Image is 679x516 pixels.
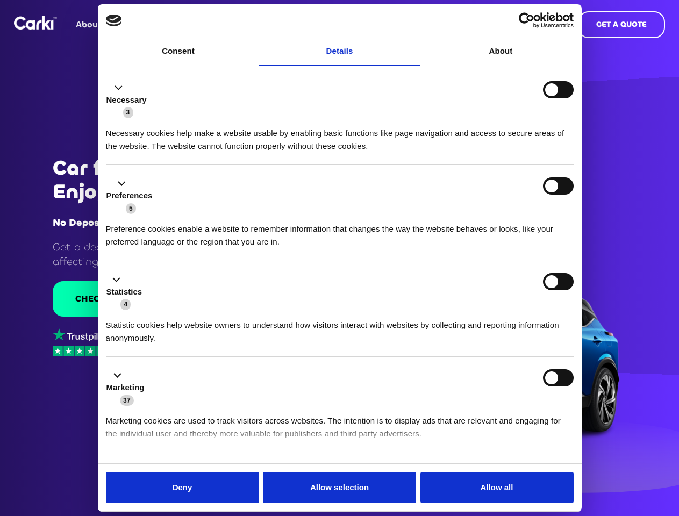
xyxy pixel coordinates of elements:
a: About [420,37,582,66]
div: Preference cookies enable a website to remember information that changes the way the website beha... [106,214,574,248]
a: Consent [98,37,259,66]
label: Statistics [106,286,142,298]
img: Logo [14,16,57,30]
span: 3 [123,107,133,118]
button: Preferences (5) [106,177,159,215]
span: 37 [120,395,134,406]
strong: GET A QUOTE [596,19,647,30]
button: Deny [106,472,259,503]
a: GET A QUOTE [578,11,665,38]
a: Usercentrics Cookiebot - opens in a new window [480,12,574,28]
p: Get a decision in just 20 seconds* without affecting your credit score [53,240,294,269]
button: Marketing (37) [106,369,151,407]
div: CHECK MY ELIGIBILITY [75,293,176,305]
a: Blog [193,4,225,46]
img: logo [106,15,122,26]
span: 5 [126,203,136,214]
img: trustpilot [53,328,106,342]
div: Marketing cookies are used to track visitors across websites. The intention is to display ads tha... [106,406,574,440]
div: Statistic cookies help website owners to understand how visitors interact with websites by collec... [106,311,574,345]
strong: No Deposit Needed. [53,216,149,229]
a: CHECK MY ELIGIBILITY [53,281,198,317]
span: 4 [120,299,131,310]
button: Statistics (4) [106,273,149,311]
h1: Car finance sorted. Enjoy the ride! [53,156,294,204]
a: 0161 399 1798 [441,4,513,46]
a: Help & Advice [120,4,192,46]
button: Necessary (3) [106,81,153,119]
div: Necessary cookies help make a website usable by enabling basic functions like page navigation and... [106,119,574,153]
label: Preferences [106,190,153,202]
label: Necessary [106,94,147,106]
a: Details [259,37,420,66]
a: About us [70,4,120,46]
a: home [14,16,57,30]
button: Allow selection [263,472,416,503]
button: Allow all [420,472,574,503]
img: stars [53,346,106,356]
label: Marketing [106,382,145,394]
